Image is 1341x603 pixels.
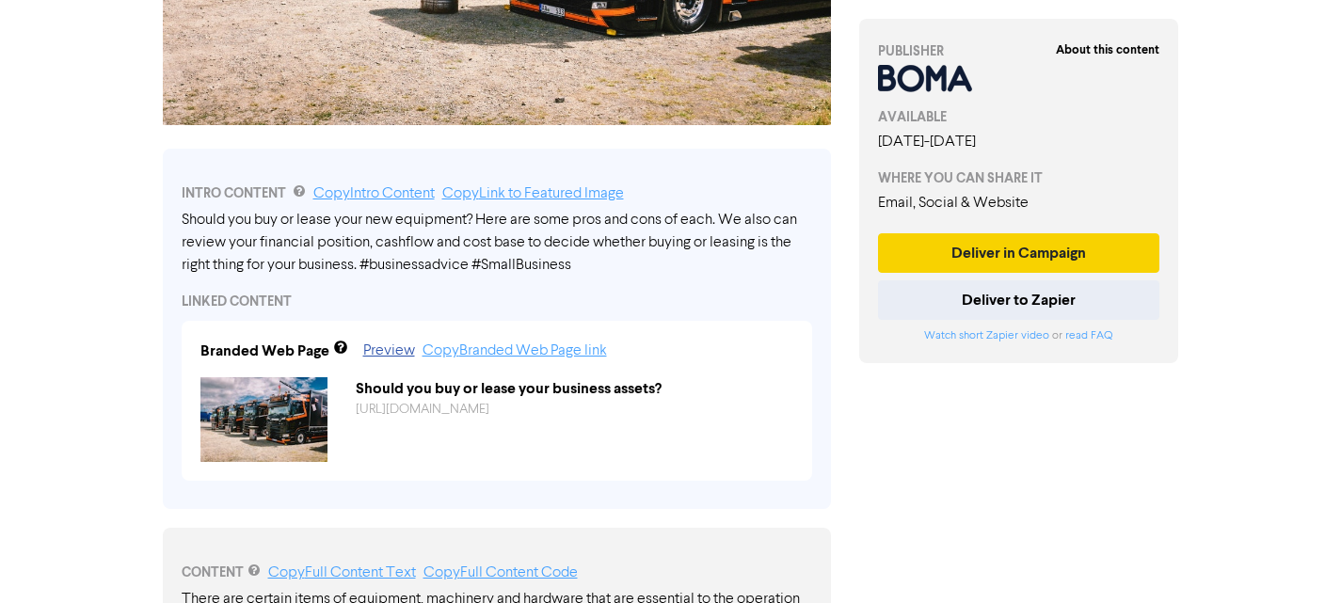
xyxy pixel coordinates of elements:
a: Watch short Zapier video [924,330,1049,341]
a: read FAQ [1065,330,1112,341]
a: Copy Link to Featured Image [442,186,624,201]
iframe: Chat Widget [1247,513,1341,603]
a: Copy Branded Web Page link [423,343,607,358]
div: INTRO CONTENT [182,182,812,205]
div: or [878,327,1160,344]
a: Preview [363,343,415,358]
a: Copy Intro Content [313,186,435,201]
div: Branded Web Page [200,340,329,362]
div: Should you buy or lease your new equipment? Here are some pros and cons of each. We also can revi... [182,209,812,277]
div: WHERE YOU CAN SHARE IT [878,168,1160,188]
div: AVAILABLE [878,107,1160,127]
button: Deliver to Zapier [878,280,1160,320]
a: [URL][DOMAIN_NAME] [356,403,489,416]
strong: About this content [1056,42,1159,57]
a: Copy Full Content Code [423,565,578,580]
div: [DATE] - [DATE] [878,131,1160,153]
a: Copy Full Content Text [268,565,416,580]
div: PUBLISHER [878,41,1160,61]
div: https://public2.bomamarketing.com/cp/1pyba3KqLcnJs87Twyu6QE?sa=XPjPCDF3 [342,400,807,420]
button: Deliver in Campaign [878,233,1160,273]
div: Email, Social & Website [878,192,1160,214]
div: LINKED CONTENT [182,292,812,311]
div: Should you buy or lease your business assets? [342,377,807,400]
div: CONTENT [182,562,812,584]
